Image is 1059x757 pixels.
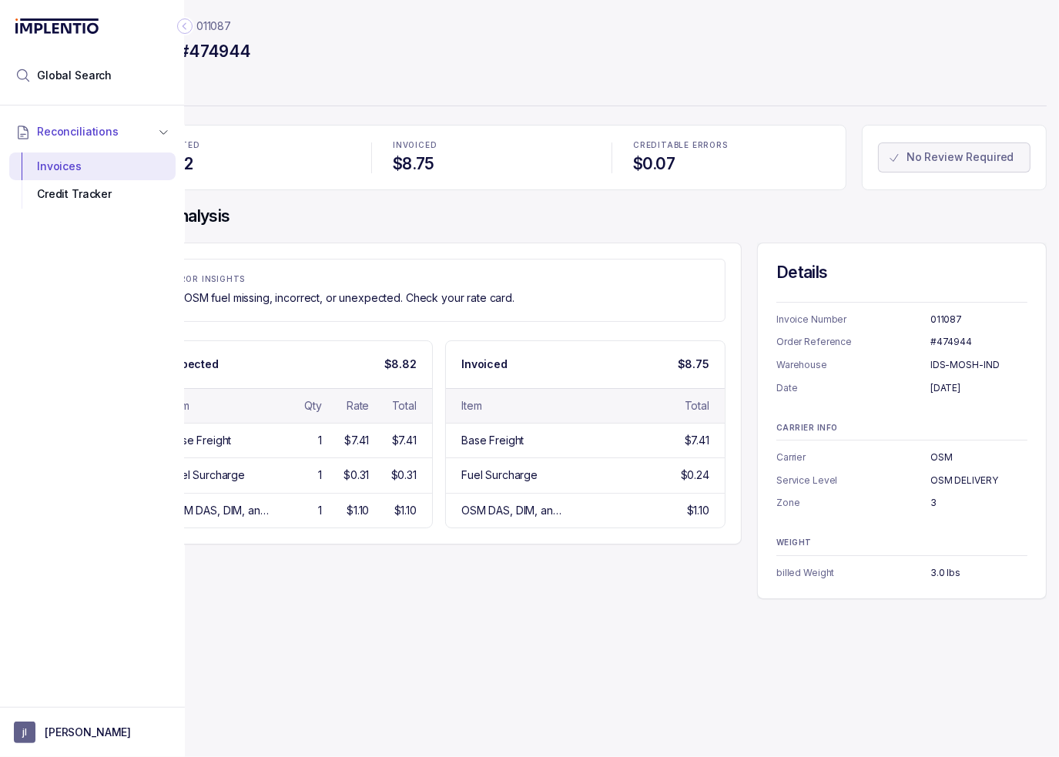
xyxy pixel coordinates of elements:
div: 1 [318,433,322,448]
p: 011087 [930,312,1027,327]
div: OSM DAS, DIM, and Relabeling [169,503,274,518]
p: EXPECTED [152,141,350,150]
p: $8.75 [678,357,709,372]
div: Rate [347,398,369,414]
div: $7.41 [344,433,369,448]
p: #474944 [930,334,1027,350]
button: Reconciliations [9,115,176,149]
p: [PERSON_NAME] [45,725,131,740]
h4: Details [776,262,1027,283]
div: $1.10 [394,503,417,518]
span: Reconciliations [37,124,119,139]
h4: Order #474944 [136,41,250,62]
span: User initials [14,722,35,743]
p: Invoice Number [776,312,930,327]
span: Global Search [37,68,112,83]
div: $7.41 [392,433,417,448]
p: ERROR INSIGHTS [169,275,709,284]
p: Warehouse [776,357,930,373]
div: Total [685,398,709,414]
div: $0.24 [681,467,709,483]
div: $0.31 [391,467,417,483]
p: Invoiced [461,357,508,372]
ul: Information Summary [776,565,1027,581]
p: Date [776,380,930,396]
ul: Information Summary [776,312,1027,396]
p: 3 [930,495,1027,511]
div: Fuel Surcharge [169,467,245,483]
p: Parcel [136,74,1047,105]
div: $1.10 [347,503,369,518]
div: $7.41 [685,433,709,448]
p: OSM [930,450,1027,465]
p: Zone [776,495,930,511]
h4: $0.07 [633,153,830,175]
p: WEIGHT [776,538,1027,548]
div: 1 [318,503,322,518]
div: Reconciliations [9,149,176,212]
p: No Review Required [907,149,1014,165]
h4: $8.75 [393,153,590,175]
p: billed Weight [776,565,930,581]
p: OSM fuel missing, incorrect, or unexpected. Check your rate card. [184,290,514,306]
p: CARRIER INFO [776,424,1027,433]
p: 3.0 lbs [930,565,1027,581]
div: OSM DAS, DIM, and Relabeling [461,503,567,518]
div: Invoices [22,152,163,180]
div: Collapse Icon [176,17,194,35]
div: Total [392,398,417,414]
div: Base Freight [169,433,231,448]
div: $0.31 [344,467,369,483]
div: Credit Tracker [22,180,163,208]
p: OSM DELIVERY [930,473,1027,488]
p: $8.82 [384,357,417,372]
p: INVOICED [393,141,590,150]
p: Carrier [776,450,930,465]
p: CREDITABLE ERRORS [633,141,830,150]
button: User initials[PERSON_NAME] [14,722,171,743]
ul: Information Summary [776,450,1027,511]
div: Item [461,398,481,414]
a: 011087 [196,18,231,34]
p: [DATE] [930,380,1027,396]
div: Fuel Surcharge [461,467,538,483]
h4: $8.82 [152,153,350,175]
p: Order Reference [776,334,930,350]
div: Base Freight [461,433,524,448]
p: IDS-MOSH-IND [930,357,1027,373]
p: Expected [169,357,219,372]
div: $1.10 [687,503,709,518]
h4: Fee Analysis [136,206,1047,227]
div: Qty [304,398,322,414]
div: 1 [318,467,322,483]
p: Service Level [776,473,930,488]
